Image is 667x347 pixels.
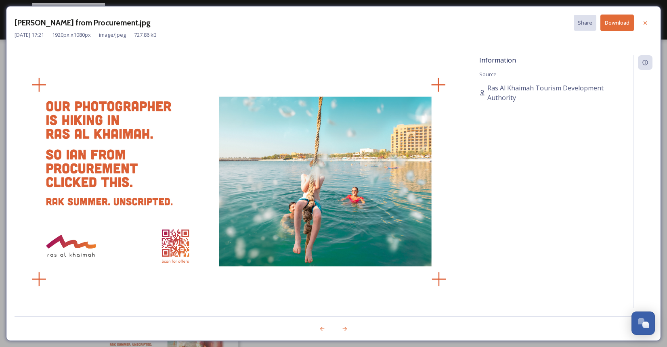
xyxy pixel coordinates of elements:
[574,15,596,31] button: Share
[15,31,44,39] span: [DATE] 17:21
[52,31,91,39] span: 1920 px x 1080 px
[631,311,655,335] button: Open Chat
[15,56,463,308] img: Ian%20from%20Procurement.jpg
[600,15,634,31] button: Download
[15,17,151,29] h3: [PERSON_NAME] from Procurement.jpg
[479,56,516,65] span: Information
[99,31,126,39] span: image/jpeg
[479,71,497,78] span: Source
[487,83,625,102] span: Ras Al Khaimah Tourism Development Authority
[134,31,157,39] span: 727.86 kB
